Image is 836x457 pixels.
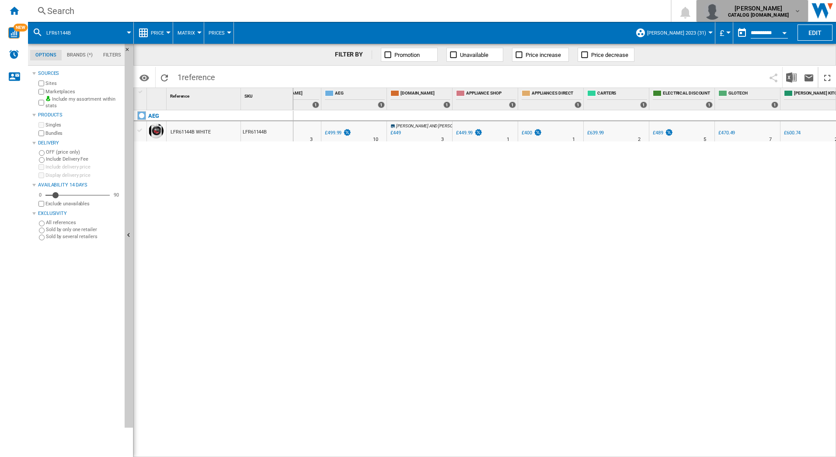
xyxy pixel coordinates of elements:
span: Reference [170,94,189,98]
img: profile.jpg [704,2,721,20]
input: Include my assortment within stats [38,97,44,108]
div: £489 [651,129,673,137]
div: 1 offers sold by AMAZON.CO.UK [443,102,450,108]
span: Price increase [526,52,561,58]
div: Delivery Time : 7 days [769,135,772,144]
div: Delivery Time : 2 days [638,135,641,144]
div: Delivery Time : 10 days [373,135,378,144]
md-menu: Currency [715,22,733,44]
div: Sources [38,70,121,77]
div: Products [38,112,121,119]
div: 1 offers sold by AEG [378,102,385,108]
div: £400 [520,129,542,137]
md-tab-item: Options [30,50,62,60]
button: Price [151,22,168,44]
label: Singles [45,122,121,128]
button: md-calendar [733,24,751,42]
label: Include delivery price [45,164,121,170]
button: Price increase [512,48,569,62]
span: APPLIANCE SHOP [466,90,516,98]
div: £449.99 [455,129,483,137]
div: £470.49 [718,130,735,136]
div: 1 offers sold by GLOTECH [771,102,778,108]
md-tab-item: Brands (*) [62,50,98,60]
span: Promotion [394,52,420,58]
span: SKU [244,94,253,98]
span: NEW [14,24,28,32]
span: 1 [173,67,219,85]
label: Bundles [45,130,121,137]
img: promotionV3.png [474,129,483,136]
button: Open calendar [777,24,792,39]
span: [PERSON_NAME] AND [PERSON_NAME] [396,123,470,128]
div: Sort None [149,88,166,102]
div: £489 [653,130,663,136]
md-slider: Availability [45,191,110,200]
button: Send this report by email [800,67,818,88]
div: 90 [111,192,121,198]
label: Include Delivery Fee [46,156,121,162]
label: Include my assortment within stats [45,96,121,109]
img: excel-24x24.png [786,72,797,83]
input: All references [39,221,45,226]
div: Sort None [243,88,293,102]
div: ELECTRICAL DISCOUNT 1 offers sold by ELECTRICAL DISCOUNT [651,88,714,110]
button: Edit [798,25,833,41]
div: £449 [389,129,401,137]
div: [DOMAIN_NAME] 1 offers sold by AMAZON.CO.UK [389,88,452,110]
div: Matrix [178,22,199,44]
div: £600.74 [784,130,801,136]
div: £600.74 [783,129,801,137]
button: Unavailable [446,48,503,62]
button: Share this bookmark with others [765,67,782,88]
input: Sold by only one retailer [39,228,45,233]
div: £639.99 [586,129,604,137]
div: £499.99 [324,129,352,137]
div: CARTERS 1 offers sold by CARTERS [585,88,649,110]
input: Display delivery price [38,201,44,207]
span: [PERSON_NAME] [728,4,789,13]
div: LFR61144B [32,22,129,44]
button: Promotion [381,48,438,62]
input: Bundles [38,130,44,136]
span: Price decrease [591,52,628,58]
button: Prices [209,22,229,44]
div: GLOTECH 1 offers sold by GLOTECH [717,88,780,110]
label: Sites [45,80,121,87]
b: CATALOG [DOMAIN_NAME] [728,12,789,18]
button: Reload [156,67,173,88]
input: Display delivery price [38,172,44,178]
span: CARTERS [597,90,647,98]
div: Exclusivity [38,210,121,217]
label: All references [46,219,121,226]
span: reference [182,73,215,82]
div: £449 [390,130,401,136]
span: AEG [335,90,385,98]
div: 1 offers sold by CARTERS [640,102,647,108]
span: APPLIANCES DIRECT [532,90,582,98]
img: wise-card.svg [8,27,20,39]
button: LFR61144B [46,22,80,44]
md-tab-item: Filters [98,50,126,60]
span: Unavailable [460,52,488,58]
div: Price [138,22,168,44]
span: [PERSON_NAME] 2023 (31) [647,30,706,36]
div: [PERSON_NAME] 2023 (31) [635,22,711,44]
label: Sold by only one retailer [46,226,121,233]
div: 1 offers sold by APPLIANCES DIRECT [575,102,582,108]
div: Availability 14 Days [38,182,121,189]
img: mysite-bg-18x18.png [45,96,51,101]
span: ELECTRICAL DISCOUNT [663,90,713,98]
div: Delivery Time : 3 days [310,135,313,144]
button: Hide [125,44,135,60]
img: alerts-logo.svg [9,49,19,60]
div: Search [47,5,648,17]
button: £ [720,22,728,44]
img: promotionV3.png [665,129,673,136]
div: £449.99 [456,130,473,136]
div: 0 [37,192,44,198]
span: LFR61144B [46,30,71,36]
div: FILTER BY [335,50,372,59]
